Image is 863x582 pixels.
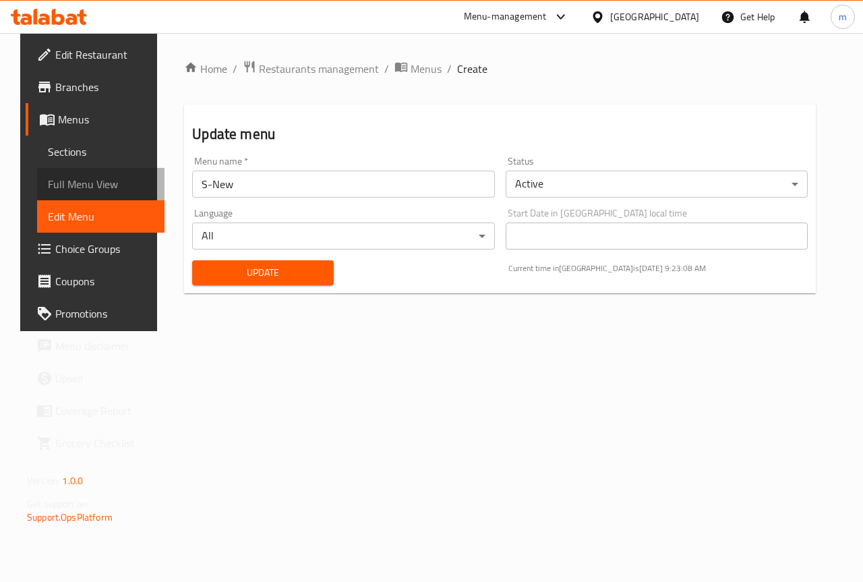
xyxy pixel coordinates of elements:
a: Home [184,61,227,77]
span: Menus [58,111,154,127]
a: Menus [394,60,442,78]
div: Menu-management [464,9,547,25]
li: / [384,61,389,77]
li: / [447,61,452,77]
button: Update [192,260,334,285]
a: Edit Menu [37,200,165,233]
span: Version: [27,472,60,490]
span: Menu disclaimer [55,338,154,354]
span: Restaurants management [259,61,379,77]
div: Active [506,171,808,198]
a: Support.OpsPlatform [27,508,113,526]
span: Promotions [55,305,154,322]
span: Grocery Checklist [55,435,154,451]
a: Grocery Checklist [26,427,165,459]
span: Coverage Report [55,403,154,419]
a: Menus [26,103,165,136]
span: Menus [411,61,442,77]
span: Choice Groups [55,241,154,257]
a: Restaurants management [243,60,379,78]
span: Full Menu View [48,176,154,192]
span: Sections [48,144,154,160]
div: All [192,223,494,250]
span: Update [203,264,323,281]
span: Upsell [55,370,154,386]
a: Promotions [26,297,165,330]
span: Get support on: [27,495,89,513]
span: 1.0.0 [62,472,83,490]
a: Choice Groups [26,233,165,265]
span: Branches [55,79,154,95]
a: Coupons [26,265,165,297]
a: Coverage Report [26,395,165,427]
a: Edit Restaurant [26,38,165,71]
nav: breadcrumb [184,60,816,78]
a: Upsell [26,362,165,395]
div: [GEOGRAPHIC_DATA] [610,9,699,24]
a: Branches [26,71,165,103]
span: Edit Menu [48,208,154,225]
a: Full Menu View [37,168,165,200]
a: Sections [37,136,165,168]
li: / [233,61,237,77]
span: m [839,9,847,24]
span: Edit Restaurant [55,47,154,63]
span: Coupons [55,273,154,289]
h2: Update menu [192,124,808,144]
span: Create [457,61,487,77]
input: Please enter Menu name [192,171,494,198]
p: Current time in [GEOGRAPHIC_DATA] is [DATE] 9:23:08 AM [508,262,808,274]
a: Menu disclaimer [26,330,165,362]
